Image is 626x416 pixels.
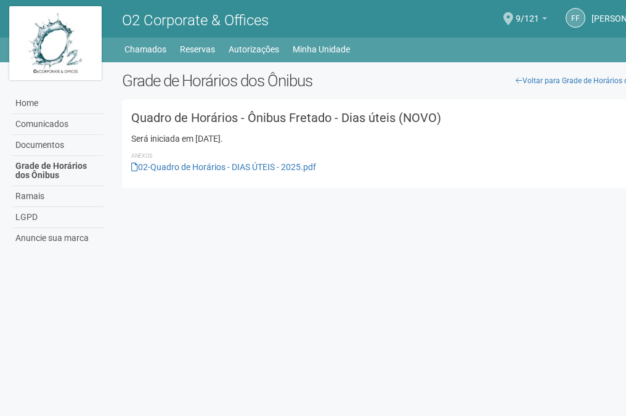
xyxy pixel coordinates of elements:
a: Home [12,93,104,114]
a: FF [566,8,585,28]
span: O2 Corporate & Offices [122,12,269,29]
a: 9/121 [516,15,547,25]
a: Autorizações [229,41,279,58]
a: LGPD [12,207,104,228]
a: Documentos [12,135,104,156]
a: Ramais [12,186,104,207]
a: Reservas [180,41,215,58]
span: 9/121 [516,2,539,23]
a: Comunicados [12,114,104,135]
a: Minha Unidade [293,41,350,58]
img: logo.jpg [9,6,102,80]
a: Anuncie sua marca [12,228,104,248]
a: Chamados [124,41,166,58]
a: Grade de Horários dos Ônibus [12,156,104,186]
a: 02-Quadro de Horários - DIAS ÚTEIS - 2025.pdf [131,162,316,172]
